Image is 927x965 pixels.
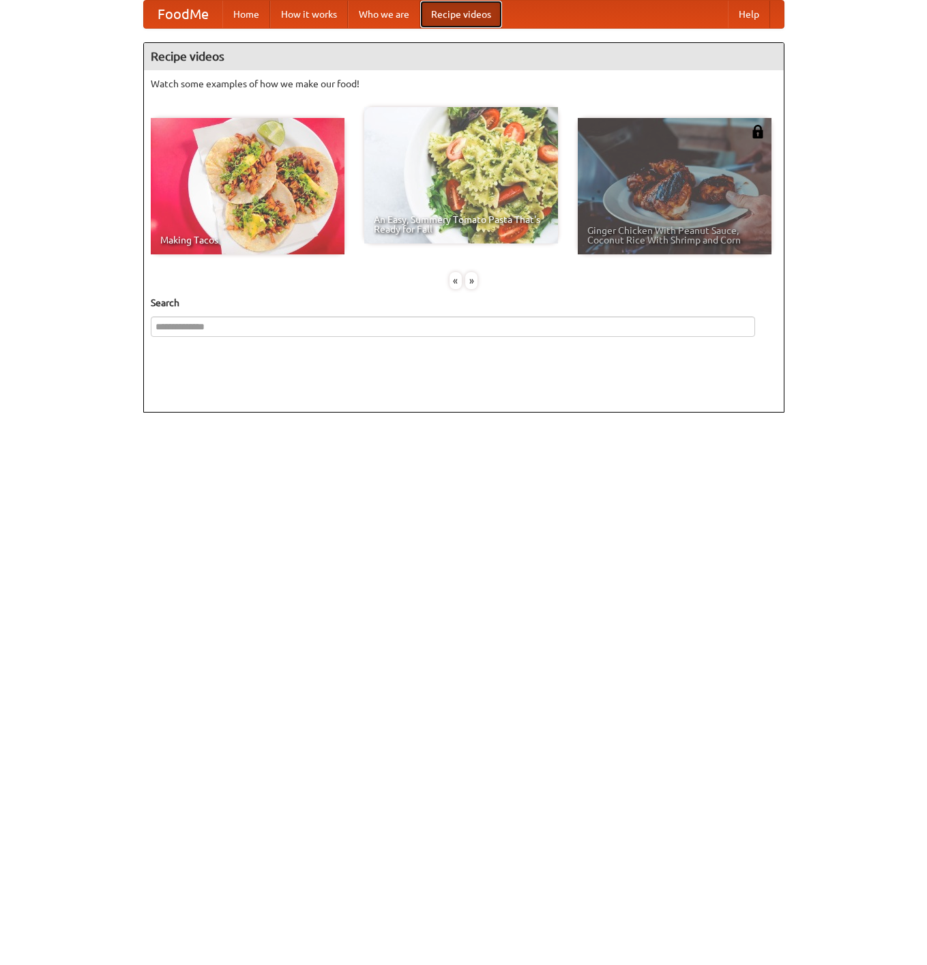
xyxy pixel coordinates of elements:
div: « [450,272,462,289]
a: Recipe videos [420,1,502,28]
h5: Search [151,296,777,310]
h4: Recipe videos [144,43,784,70]
a: An Easy, Summery Tomato Pasta That's Ready for Fall [364,107,558,243]
a: FoodMe [144,1,222,28]
a: Making Tacos [151,118,344,254]
img: 483408.png [751,125,765,138]
span: Making Tacos [160,235,335,245]
p: Watch some examples of how we make our food! [151,77,777,91]
a: Help [728,1,770,28]
a: Home [222,1,270,28]
span: An Easy, Summery Tomato Pasta That's Ready for Fall [374,215,548,234]
div: » [465,272,477,289]
a: How it works [270,1,348,28]
a: Who we are [348,1,420,28]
